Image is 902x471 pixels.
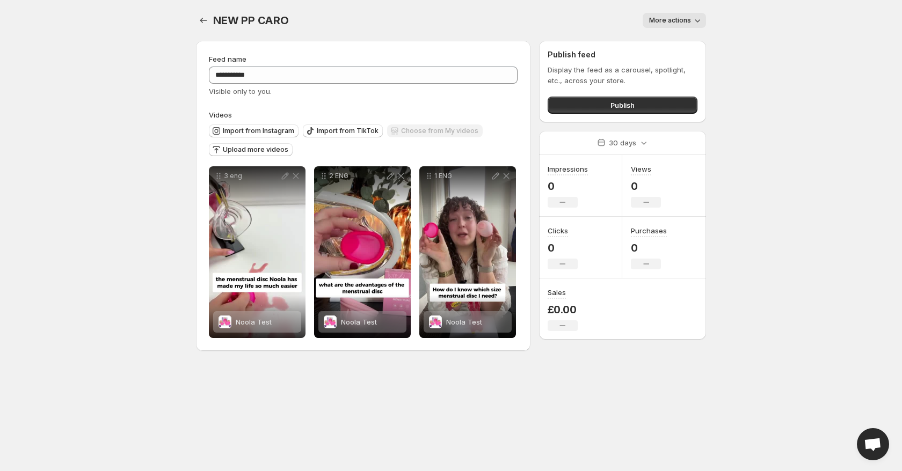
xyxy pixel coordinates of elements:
img: Noola Test [219,315,231,328]
div: 2 ENGNoola TestNoola Test [314,166,411,338]
button: Upload more videos [209,143,293,156]
span: Videos [209,111,232,119]
p: £0.00 [548,303,578,316]
span: Noola Test [236,318,272,326]
span: Visible only to you. [209,87,272,95]
button: More actions [643,13,706,28]
span: NEW PP CARO [213,14,289,27]
div: 1 ENGNoola TestNoola Test [419,166,516,338]
span: Publish [610,100,635,111]
button: Import from Instagram [209,124,299,137]
div: 3 engNoola TestNoola Test [209,166,305,338]
p: 0 [631,180,661,193]
span: Feed name [209,55,246,63]
p: 3 eng [224,172,280,180]
span: Import from TikTok [317,127,379,135]
h3: Views [631,164,651,174]
h3: Impressions [548,164,588,174]
img: Noola Test [429,315,442,328]
p: 0 [548,241,578,254]
p: 1 ENG [434,172,490,180]
img: Noola Test [324,315,337,328]
span: Noola Test [341,318,377,326]
p: 0 [631,241,667,254]
h3: Purchases [631,225,667,236]
p: 30 days [609,137,636,148]
h2: Publish feed [548,49,697,60]
p: Display the feed as a carousel, spotlight, etc., across your store. [548,64,697,86]
span: Upload more videos [223,145,288,154]
p: 0 [548,180,588,193]
span: Noola Test [446,318,482,326]
div: Open chat [857,428,889,460]
button: Publish [548,97,697,114]
button: Import from TikTok [303,124,383,137]
h3: Sales [548,287,566,298]
span: More actions [649,16,691,25]
p: 2 ENG [329,172,385,180]
span: Import from Instagram [223,127,294,135]
h3: Clicks [548,225,568,236]
button: Settings [196,13,211,28]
